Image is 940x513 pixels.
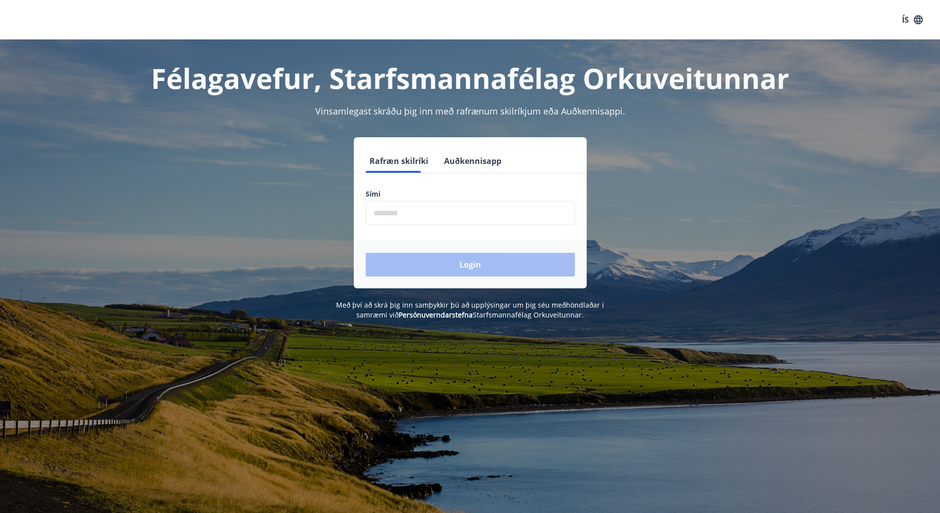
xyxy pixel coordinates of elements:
span: Með því að skrá þig inn samþykkir þú að upplýsingar um þig séu meðhöndlaðar í samræmi við Starfsm... [336,300,604,319]
button: Rafræn skilríki [366,149,432,173]
a: Persónuverndarstefna [399,310,473,319]
button: Auðkennisapp [440,149,505,173]
label: Sími [366,189,575,199]
button: ÍS [897,11,928,29]
span: Vinsamlegast skráðu þig inn með rafrænum skilríkjum eða Auðkennisappi. [315,105,625,117]
h1: Félagavefur, Starfsmannafélag Orkuveitunnar [127,59,814,97]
